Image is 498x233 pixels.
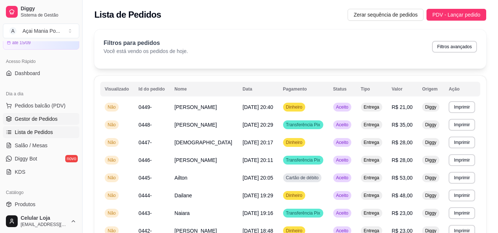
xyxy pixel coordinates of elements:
[279,82,329,96] th: Pagamento
[243,122,273,128] span: [DATE] 20:29
[3,24,79,38] button: Select a team
[21,215,67,222] span: Celular Loja
[15,168,25,176] span: KDS
[391,175,412,181] span: R$ 53,00
[362,157,381,163] span: Entrega
[106,122,117,128] span: Não
[335,140,350,145] span: Aceito
[174,210,189,216] span: Naiara
[329,82,356,96] th: Status
[134,82,170,96] th: Id do pedido
[139,157,152,163] span: 0446-
[243,104,273,110] span: [DATE] 20:40
[94,9,161,21] h2: Lista de Pedidos
[356,82,387,96] th: Tipo
[424,210,438,216] span: Diggy
[285,193,304,198] span: Dinheiro
[335,210,350,216] span: Aceito
[285,140,304,145] span: Dinheiro
[424,122,438,128] span: Diggy
[3,187,79,198] div: Catálogo
[362,210,381,216] span: Entrega
[3,140,79,151] a: Salão / Mesas
[106,104,117,110] span: Não
[21,6,76,12] span: Diggy
[139,193,152,198] span: 0444-
[424,157,438,163] span: Diggy
[174,157,217,163] span: [PERSON_NAME]
[387,82,418,96] th: Valor
[3,113,79,125] a: Gestor de Pedidos
[362,193,381,198] span: Entrega
[174,175,187,181] span: Ailton
[285,157,322,163] span: Transferência Pix
[106,193,117,198] span: Não
[391,104,412,110] span: R$ 21,00
[15,201,35,208] span: Produtos
[335,175,350,181] span: Aceito
[3,3,79,21] a: DiggySistema de Gestão
[391,122,412,128] span: R$ 35,00
[15,115,58,123] span: Gestor de Pedidos
[12,40,31,46] article: até 15/09
[21,222,67,227] span: [EMAIL_ADDRESS][DOMAIN_NAME]
[22,27,60,35] div: Açai Mania Po ...
[449,190,475,201] button: Imprimir
[391,140,412,145] span: R$ 28,00
[335,104,350,110] span: Aceito
[139,140,152,145] span: 0447-
[106,175,117,181] span: Não
[106,157,117,163] span: Não
[139,104,152,110] span: 0449-
[106,140,117,145] span: Não
[449,101,475,113] button: Imprimir
[139,210,152,216] span: 0443-
[362,140,381,145] span: Entrega
[449,137,475,148] button: Imprimir
[170,82,238,96] th: Nome
[285,175,320,181] span: Cartão de débito
[104,47,188,55] p: Você está vendo os pedidos de hoje.
[424,193,438,198] span: Diggy
[100,82,134,96] th: Visualizado
[424,104,438,110] span: Diggy
[15,128,53,136] span: Lista de Pedidos
[243,175,273,181] span: [DATE] 20:05
[174,193,192,198] span: Dailane
[285,104,304,110] span: Dinheiro
[3,198,79,210] a: Produtos
[15,102,66,109] span: Pedidos balcão (PDV)
[449,154,475,166] button: Imprimir
[139,122,152,128] span: 0448-
[424,140,438,145] span: Diggy
[335,122,350,128] span: Aceito
[3,212,79,230] button: Celular Loja[EMAIL_ADDRESS][DOMAIN_NAME]
[362,122,381,128] span: Entrega
[426,9,486,21] button: PDV - Lançar pedido
[3,100,79,112] button: Pedidos balcão (PDV)
[285,210,322,216] span: Transferência Pix
[238,82,278,96] th: Data
[362,104,381,110] span: Entrega
[449,119,475,131] button: Imprimir
[391,157,412,163] span: R$ 28,00
[106,210,117,216] span: Não
[449,172,475,184] button: Imprimir
[15,155,37,162] span: Diggy Bot
[335,193,350,198] span: Aceito
[432,11,480,19] span: PDV - Lançar pedido
[3,56,79,67] div: Acesso Rápido
[9,27,17,35] span: A
[243,140,273,145] span: [DATE] 20:17
[335,157,350,163] span: Aceito
[15,142,48,149] span: Salão / Mesas
[285,122,322,128] span: Transferência Pix
[243,210,273,216] span: [DATE] 19:16
[3,166,79,178] a: KDS
[174,140,232,145] span: [DEMOGRAPHIC_DATA]
[354,11,418,19] span: Zerar sequência de pedidos
[391,210,412,216] span: R$ 23,00
[243,157,273,163] span: [DATE] 20:11
[3,153,79,165] a: Diggy Botnovo
[104,39,188,47] p: Filtros para pedidos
